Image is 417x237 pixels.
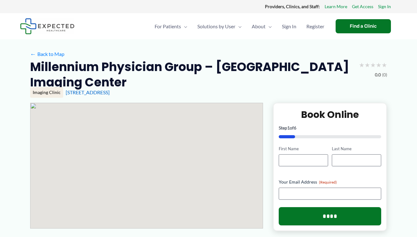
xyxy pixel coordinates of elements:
[378,3,391,11] a: Sign In
[181,15,187,37] span: Menu Toggle
[279,179,381,185] label: Your Email Address
[381,59,387,71] span: ★
[376,59,381,71] span: ★
[277,15,301,37] a: Sign In
[252,15,266,37] span: About
[30,51,36,57] span: ←
[150,15,192,37] a: For PatientsMenu Toggle
[359,59,365,71] span: ★
[282,15,296,37] span: Sign In
[30,49,64,59] a: ←Back to Map
[197,15,235,37] span: Solutions by User
[325,3,347,11] a: Learn More
[155,15,181,37] span: For Patients
[319,180,337,185] span: (Required)
[30,59,354,90] h2: Millennium Physician Group – [GEOGRAPHIC_DATA] Imaging Center
[279,126,381,130] p: Step of
[20,18,74,34] img: Expected Healthcare Logo - side, dark font, small
[306,15,324,37] span: Register
[235,15,242,37] span: Menu Toggle
[150,15,329,37] nav: Primary Site Navigation
[332,146,381,152] label: Last Name
[301,15,329,37] a: Register
[247,15,277,37] a: AboutMenu Toggle
[266,15,272,37] span: Menu Toggle
[370,59,376,71] span: ★
[279,108,381,121] h2: Book Online
[375,71,381,79] span: 0.0
[352,3,373,11] a: Get Access
[66,89,110,95] a: [STREET_ADDRESS]
[382,71,387,79] span: (0)
[287,125,290,130] span: 1
[336,19,391,33] a: Find a Clinic
[265,4,320,9] strong: Providers, Clinics, and Staff:
[279,146,328,152] label: First Name
[294,125,296,130] span: 6
[30,87,63,98] div: Imaging Clinic
[192,15,247,37] a: Solutions by UserMenu Toggle
[365,59,370,71] span: ★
